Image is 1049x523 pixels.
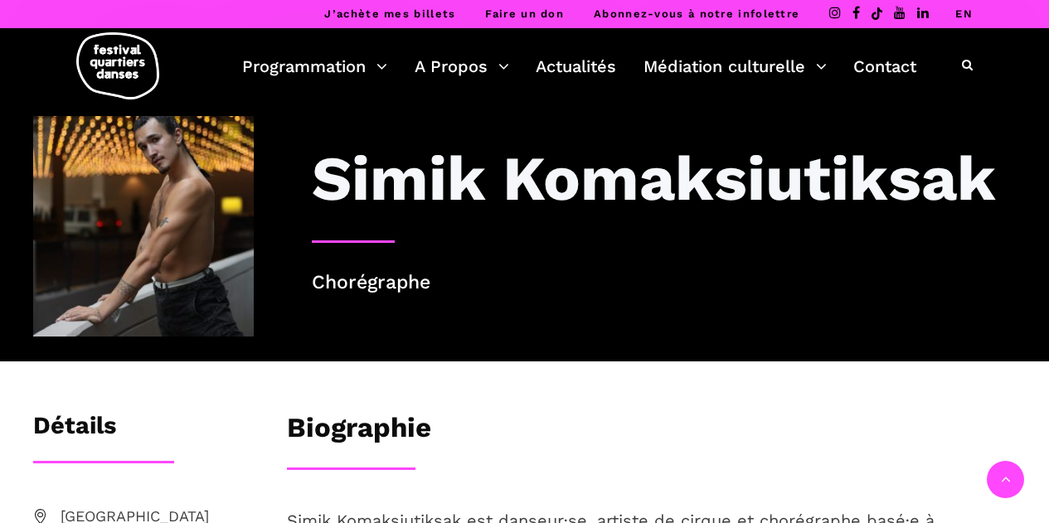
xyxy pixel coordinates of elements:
h3: Simik Komaksiutiksak [312,141,996,215]
a: Abonnez-vous à notre infolettre [594,7,799,20]
a: EN [955,7,973,20]
h3: Détails [33,411,116,453]
a: Actualités [536,52,616,80]
a: Faire un don [485,7,564,20]
img: Copie de IMG_1619 – Keenan Komaksiutiksak (1) [33,116,254,337]
a: A Propos [415,52,509,80]
h3: Biographie [287,411,431,453]
a: Contact [853,52,916,80]
img: logo-fqd-med [76,32,159,99]
a: Médiation culturelle [643,52,827,80]
a: J’achète mes billets [324,7,455,20]
p: Chorégraphe [312,268,1016,298]
a: Programmation [242,52,387,80]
